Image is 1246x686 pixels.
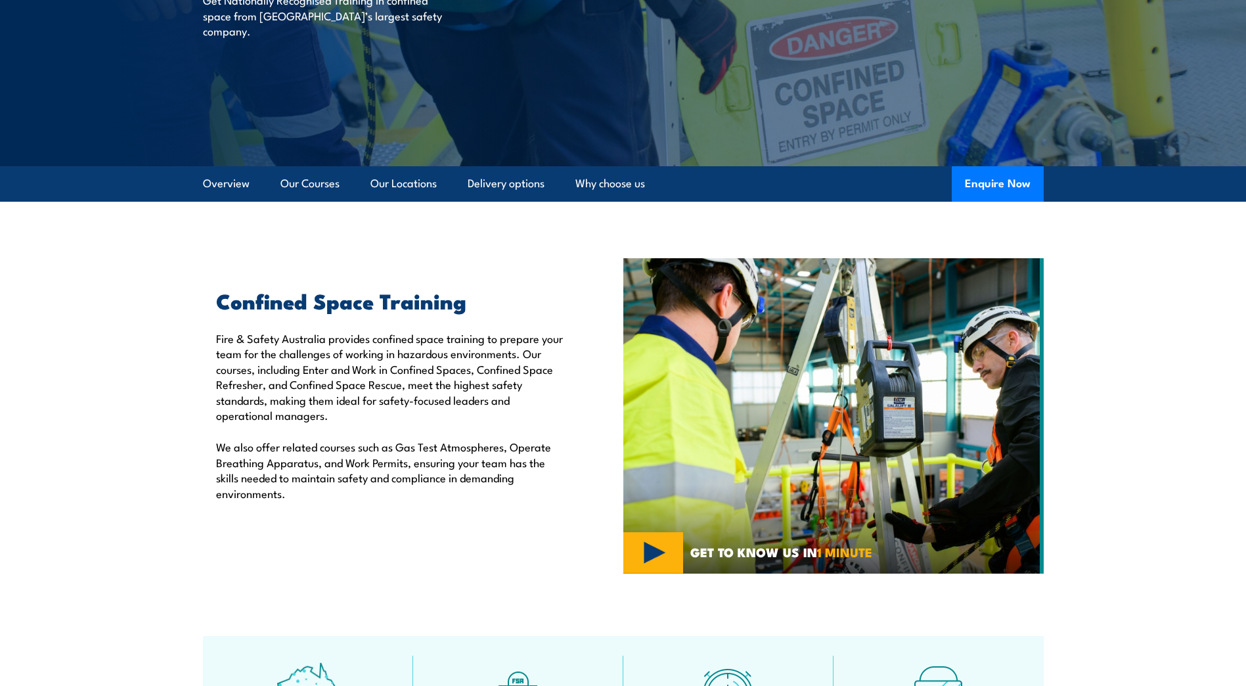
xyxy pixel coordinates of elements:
img: Confined Space Courses Australia [623,258,1044,574]
a: Why choose us [575,166,645,201]
a: Delivery options [468,166,545,201]
span: GET TO KNOW US IN [690,546,872,558]
a: Our Locations [370,166,437,201]
h2: Confined Space Training [216,291,563,309]
button: Enquire Now [952,166,1044,202]
a: Overview [203,166,250,201]
a: Our Courses [280,166,340,201]
p: Fire & Safety Australia provides confined space training to prepare your team for the challenges ... [216,331,563,423]
p: We also offer related courses such as Gas Test Atmospheres, Operate Breathing Apparatus, and Work... [216,439,563,501]
strong: 1 MINUTE [817,542,872,561]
